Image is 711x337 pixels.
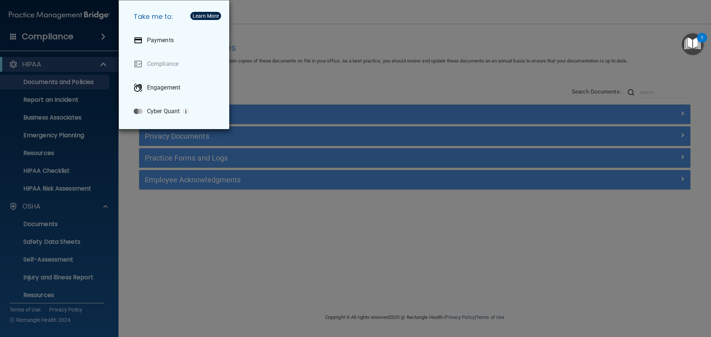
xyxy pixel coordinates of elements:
p: Engagement [147,84,180,91]
button: Open Resource Center, 1 new notification [682,33,704,55]
a: Compliance [128,54,223,74]
div: Learn More [193,13,219,18]
p: Cyber Quant [147,108,180,115]
a: Engagement [128,77,223,98]
button: Learn More [190,12,221,20]
p: Payments [147,37,174,44]
h5: Take me to: [128,6,223,27]
a: Cyber Quant [128,101,223,122]
a: Payments [128,30,223,51]
div: 1 [701,38,703,47]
